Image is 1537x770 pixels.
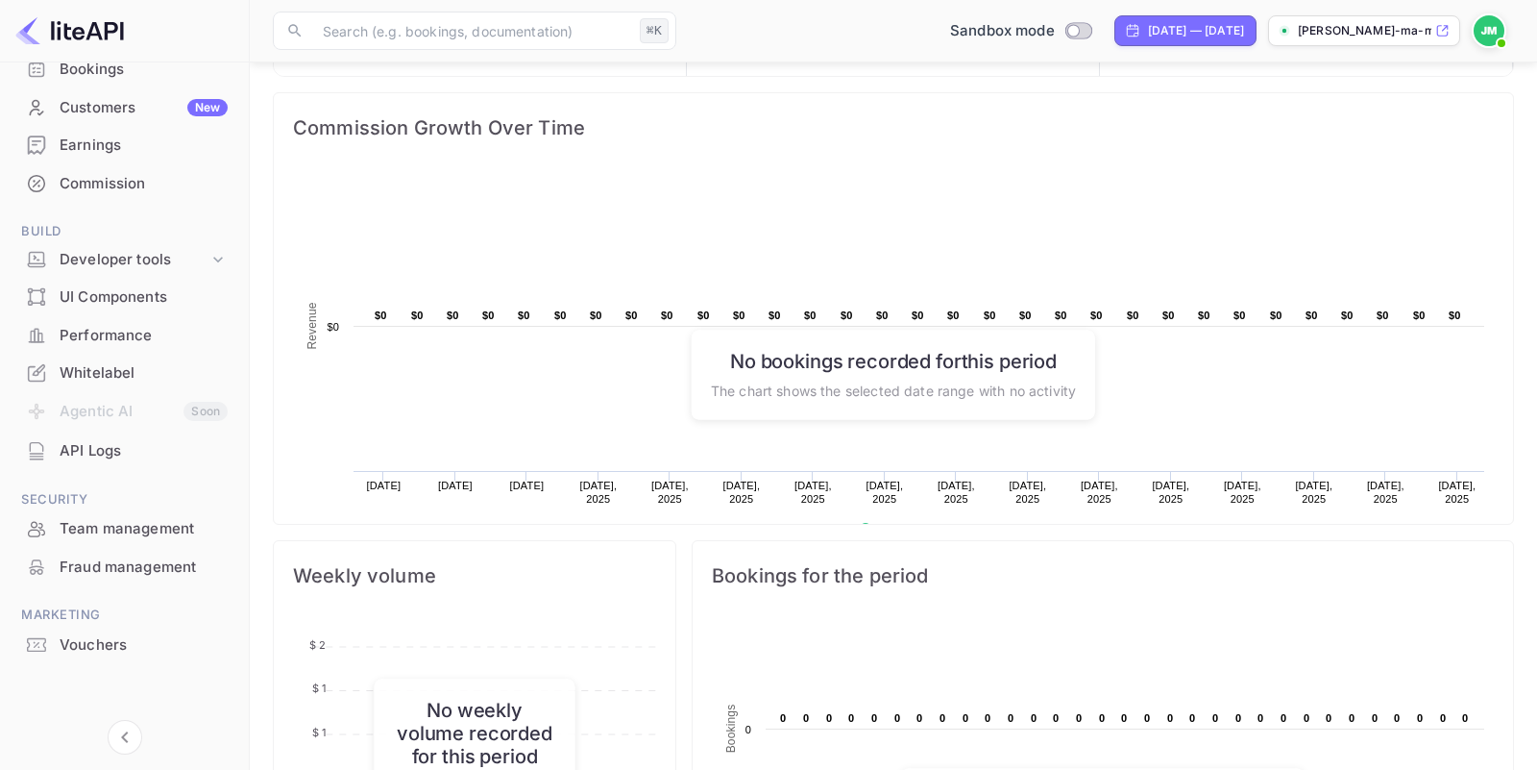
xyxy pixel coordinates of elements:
div: Team management [60,518,228,540]
text: 0 [939,712,945,724]
text: 0 [1212,712,1218,724]
span: Sandbox mode [950,20,1055,42]
div: Performance [12,317,237,355]
a: Fraud management [12,549,237,584]
span: Weekly volume [293,560,656,591]
text: $0 [1377,310,1389,321]
div: Vouchers [12,627,237,664]
text: [DATE], 2025 [1367,480,1404,505]
text: 0 [1417,712,1423,724]
a: Bookings [12,51,237,87]
text: $0 [912,310,924,321]
text: $0 [1019,310,1032,321]
text: 0 [848,712,854,724]
a: Commission [12,165,237,201]
text: [DATE], 2025 [866,480,903,505]
div: Vouchers [60,634,228,657]
h6: No weekly volume recorded for this period [393,698,555,767]
div: [DATE] — [DATE] [1148,22,1244,39]
text: $0 [984,310,996,321]
text: $0 [1413,310,1426,321]
text: 0 [1372,712,1378,724]
span: Bookings for the period [712,560,1494,591]
a: Earnings [12,127,237,162]
text: Revenue [305,302,319,349]
text: $0 [841,310,853,321]
tspan: $ 2 [309,638,326,652]
img: Jason Ma [1474,15,1504,46]
text: $0 [697,310,710,321]
div: UI Components [12,279,237,316]
text: $0 [327,321,339,333]
div: Performance [60,325,228,347]
text: [DATE], 2025 [1438,480,1476,505]
div: Commission [60,173,228,195]
a: UI Components [12,279,237,314]
div: Whitelabel [60,362,228,385]
div: Developer tools [60,249,208,271]
div: Switch to Production mode [942,20,1099,42]
text: [DATE], 2025 [1081,480,1118,505]
text: [DATE] [510,480,545,491]
div: UI Components [60,286,228,309]
text: 0 [1235,712,1241,724]
text: 0 [803,712,809,724]
text: $0 [375,310,387,321]
div: Customers [60,97,228,119]
div: Developer tools [12,243,237,277]
text: 0 [745,724,751,735]
div: Whitelabel [12,355,237,392]
h6: No bookings recorded for this period [711,349,1076,372]
text: $0 [661,310,673,321]
text: 0 [1099,712,1105,724]
text: [DATE] [438,480,473,491]
text: 0 [1462,712,1468,724]
text: 0 [1053,712,1059,724]
div: Team management [12,510,237,548]
text: 0 [1076,712,1082,724]
text: 0 [963,712,968,724]
text: $0 [1198,310,1210,321]
text: 0 [1189,712,1195,724]
div: CustomersNew [12,89,237,127]
text: $0 [1090,310,1103,321]
tspan: $ 1 [312,682,326,695]
text: $0 [1341,310,1354,321]
tspan: $ 1 [312,726,326,739]
text: 0 [780,712,786,724]
text: 0 [1257,712,1263,724]
a: Team management [12,510,237,546]
a: Vouchers [12,627,237,662]
text: [DATE], 2025 [794,480,832,505]
div: API Logs [12,433,237,470]
text: $0 [768,310,781,321]
text: Bookings [724,705,738,754]
text: 0 [1326,712,1331,724]
text: 0 [871,712,877,724]
text: $0 [947,310,960,321]
text: $0 [625,310,638,321]
text: $0 [733,310,745,321]
text: $0 [1055,310,1067,321]
text: $0 [1270,310,1282,321]
div: Bookings [60,59,228,81]
text: [DATE], 2025 [938,480,975,505]
text: $0 [411,310,424,321]
input: Search (e.g. bookings, documentation) [311,12,632,50]
text: $0 [804,310,817,321]
p: [PERSON_NAME]-ma-mc75n.nuitee.... [1298,22,1431,39]
text: [DATE], 2025 [722,480,760,505]
text: 0 [826,712,832,724]
text: [DATE], 2025 [1224,480,1261,505]
text: $0 [518,310,530,321]
text: $0 [554,310,567,321]
a: Performance [12,317,237,353]
text: [DATE], 2025 [579,480,617,505]
text: [DATE], 2025 [1009,480,1046,505]
span: Build [12,221,237,242]
div: New [187,99,228,116]
text: 0 [1031,712,1037,724]
text: $0 [1449,310,1461,321]
span: Security [12,489,237,510]
div: Click to change the date range period [1114,15,1256,46]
